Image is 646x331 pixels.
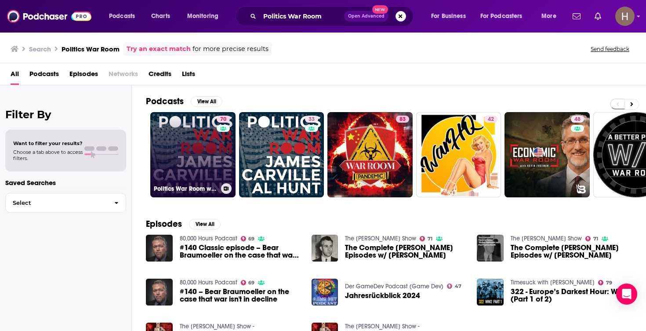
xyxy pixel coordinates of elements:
[180,244,301,259] a: #140 Classic episode – Bear Braumoeller on the case that war isn’t in decline
[488,115,494,124] span: 42
[511,288,632,303] a: 322 - Europe’s Darkest Hour: WW2 (Part 1 of 2)
[180,279,237,286] a: 80,000 Hours Podcast
[109,67,138,85] span: Networks
[150,112,236,197] a: 70Politics War Room with [PERSON_NAME] & [PERSON_NAME]
[244,6,422,26] div: Search podcasts, credits, & more...
[248,281,254,285] span: 69
[180,235,237,242] a: 80,000 Hours Podcast
[511,244,632,259] span: The Complete [PERSON_NAME] Episodes w/ [PERSON_NAME]
[217,116,230,123] a: 70
[241,280,255,285] a: 69
[127,44,191,54] a: Try an exact match
[511,244,632,259] a: The Complete Francis Parker Yockey Episodes w/ Paul Fahrenheidt
[241,236,255,241] a: 69
[571,116,584,123] a: 48
[345,283,443,290] a: Der GameDev Podcast (Game Dev)
[606,281,612,285] span: 79
[345,244,466,259] a: The Complete Francis Parker Yockey Episodes w/ Paul Fahrenheidt
[399,115,406,124] span: 83
[396,116,409,123] a: 83
[11,67,19,85] a: All
[593,237,598,241] span: 71
[511,235,582,242] a: The Pete Quiñones Show
[327,112,413,197] a: 83
[13,149,83,161] span: Choose a tab above to access filters.
[146,235,173,262] img: #140 Classic episode – Bear Braumoeller on the case that war isn’t in decline
[585,236,598,241] a: 71
[180,288,301,303] a: #140 – Bear Braumoeller on the case that war isn't in decline
[154,185,218,193] h3: Politics War Room with [PERSON_NAME] & [PERSON_NAME]
[312,279,338,306] a: Jahresrückblick 2024
[248,237,254,241] span: 69
[146,96,184,107] h2: Podcasts
[477,235,504,262] img: The Complete Francis Parker Yockey Episodes w/ Paul Fahrenheidt
[535,9,567,23] button: open menu
[146,279,173,306] img: #140 – Bear Braumoeller on the case that war isn't in decline
[5,178,126,187] p: Saved Searches
[511,279,595,286] a: Timesuck with Dan Cummins
[187,10,218,22] span: Monitoring
[588,45,632,53] button: Send feedback
[6,200,107,206] span: Select
[308,115,315,124] span: 33
[447,284,461,289] a: 47
[348,14,385,18] span: Open Advanced
[146,218,221,229] a: EpisodesView All
[344,11,388,22] button: Open AdvancedNew
[504,112,590,197] a: 48
[416,112,501,197] a: 42
[569,9,584,24] a: Show notifications dropdown
[455,284,461,288] span: 47
[151,10,170,22] span: Charts
[192,44,269,54] span: for more precise results
[5,108,126,121] h2: Filter By
[146,218,182,229] h2: Episodes
[260,9,344,23] input: Search podcasts, credits, & more...
[574,115,581,124] span: 48
[420,236,432,241] a: 71
[345,292,420,299] a: Jahresrückblick 2024
[484,116,497,123] a: 42
[62,45,120,53] h3: Politics War Room
[7,8,91,25] a: Podchaser - Follow, Share and Rate Podcasts
[149,67,171,85] a: Credits
[480,10,523,22] span: For Podcasters
[345,244,466,259] span: The Complete [PERSON_NAME] Episodes w/ [PERSON_NAME]
[146,96,222,107] a: PodcastsView All
[615,7,635,26] button: Show profile menu
[616,284,637,305] div: Open Intercom Messenger
[312,235,338,262] img: The Complete Francis Parker Yockey Episodes w/ Paul Fahrenheidt
[109,10,135,22] span: Podcasts
[305,116,318,123] a: 33
[475,9,535,23] button: open menu
[428,237,432,241] span: 71
[5,193,126,213] button: Select
[372,5,388,14] span: New
[220,115,226,124] span: 70
[191,96,222,107] button: View All
[345,235,416,242] a: The Pete Quiñones Show
[615,7,635,26] img: User Profile
[13,140,83,146] span: Want to filter your results?
[182,67,195,85] a: Lists
[29,45,51,53] h3: Search
[477,279,504,306] img: 322 - Europe’s Darkest Hour: WW2 (Part 1 of 2)
[29,67,59,85] a: Podcasts
[69,67,98,85] a: Episodes
[181,9,230,23] button: open menu
[598,280,612,285] a: 79
[425,9,477,23] button: open menu
[541,10,556,22] span: More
